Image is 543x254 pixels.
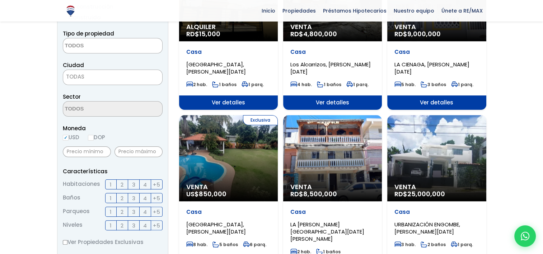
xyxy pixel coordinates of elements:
textarea: Search [63,102,133,117]
span: Alquiler [186,23,271,30]
p: Casa [290,48,375,56]
span: Baños [63,193,80,203]
span: 1 parq. [242,81,264,88]
span: Venta [394,23,479,30]
span: 4 [143,180,147,189]
span: 5 hab. [394,81,416,88]
span: 9,000,000 [407,29,441,38]
span: 25,000,000 [407,189,445,198]
span: Ver detalles [179,95,278,110]
span: 2 baños [421,241,446,248]
p: Casa [394,208,479,216]
label: Ver Propiedades Exclusivas [63,237,163,246]
p: Casa [394,48,479,56]
span: RD$ [186,29,220,38]
span: 1 parq. [346,81,369,88]
span: Parqueos [63,207,90,217]
span: Ciudad [63,61,84,69]
textarea: Search [63,38,133,54]
span: Únete a RE/MAX [438,5,486,16]
label: DOP [88,133,105,142]
span: TODAS [66,73,84,80]
span: 1 [110,207,112,216]
input: Precio máximo [114,146,163,157]
span: Sector [63,93,81,100]
span: Ver detalles [283,95,382,110]
span: LA CIENAGA, [PERSON_NAME][DATE] [394,61,469,75]
span: RD$ [290,189,337,198]
span: RD$ [394,29,441,38]
span: 1 baños [317,81,341,88]
span: Inicio [258,5,279,16]
span: US$ [186,189,226,198]
span: +5 [153,221,160,230]
span: 4 [143,207,147,216]
span: Niveles [63,220,83,230]
span: Venta [186,183,271,190]
span: Los Alcarrizos, [PERSON_NAME][DATE] [290,61,371,75]
span: 3 [132,194,135,203]
span: +5 [153,207,160,216]
span: Venta [290,23,375,30]
span: 3 [132,207,135,216]
span: 1 parq. [451,81,473,88]
label: USD [63,133,79,142]
input: DOP [88,135,94,141]
span: 4 [143,221,147,230]
span: 8,500,000 [303,189,337,198]
span: TODAS [63,70,163,85]
span: Préstamos Hipotecarios [319,5,390,16]
span: 3 baños [421,81,446,88]
span: 6 parq. [243,241,266,248]
span: LA [PERSON_NAME][GEOGRAPHIC_DATA][DATE][PERSON_NAME] [290,221,364,243]
span: 850,000 [199,189,226,198]
span: 2 [121,207,123,216]
span: 2 [121,221,123,230]
p: Características [63,167,163,176]
img: Logo de REMAX [64,5,77,17]
span: 3 [132,221,135,230]
span: +5 [153,180,160,189]
span: 1 baños [212,81,237,88]
span: Nuestro equipo [390,5,438,16]
input: USD [63,135,69,141]
span: 1 [110,194,112,203]
span: +5 [153,194,160,203]
span: 8 hab. [186,241,207,248]
span: Moneda [63,124,163,133]
span: 4 hab. [290,81,312,88]
p: Casa [186,48,271,56]
span: 1 [110,221,112,230]
span: 4 [143,194,147,203]
span: Propiedades [279,5,319,16]
span: 3 [132,180,135,189]
p: Casa [186,208,271,216]
span: 1 [110,180,112,189]
span: [GEOGRAPHIC_DATA], [PERSON_NAME][DATE] [186,221,246,235]
span: 2 hab. [186,81,207,88]
span: [GEOGRAPHIC_DATA], [PERSON_NAME][DATE] [186,61,246,75]
span: 1 parq. [451,241,473,248]
span: Exclusiva [243,115,278,125]
p: Casa [290,208,375,216]
span: RD$ [290,29,337,38]
span: 15,000 [199,29,220,38]
span: 2 [121,194,123,203]
span: TODAS [63,72,162,82]
span: RD$ [394,189,445,198]
input: Ver Propiedades Exclusivas [63,240,67,245]
input: Precio mínimo [63,146,111,157]
span: Venta [290,183,375,190]
span: URBANIZACIÓN ENGOMBE, [PERSON_NAME][DATE] [394,221,460,235]
span: 2 [121,180,123,189]
span: 3 hab. [394,241,416,248]
span: Venta [394,183,479,190]
span: Habitaciones [63,179,100,189]
span: 4,800,000 [303,29,337,38]
span: 5 baños [212,241,238,248]
span: Ver detalles [387,95,486,110]
span: Tipo de propiedad [63,30,114,37]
